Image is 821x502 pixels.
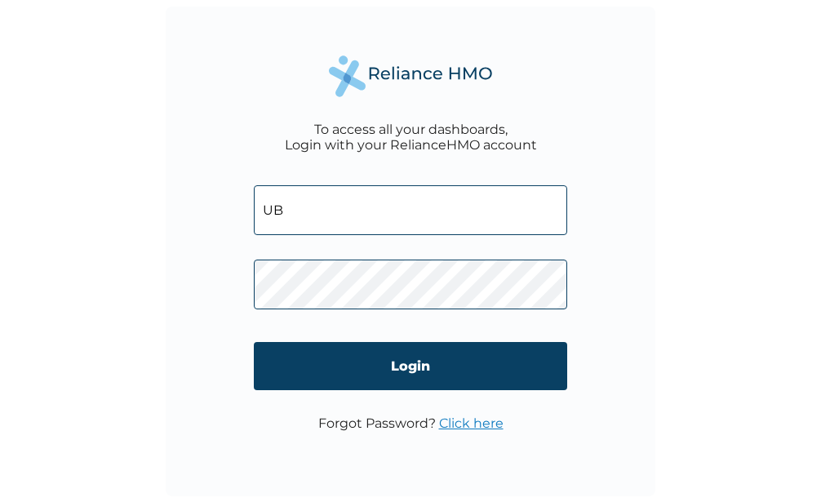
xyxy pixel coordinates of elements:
input: Login [254,342,567,390]
div: To access all your dashboards, Login with your RelianceHMO account [285,122,537,153]
input: Email address or HMO ID [254,185,567,235]
p: Forgot Password? [318,415,504,431]
a: Click here [439,415,504,431]
img: Reliance Health's Logo [329,56,492,97]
